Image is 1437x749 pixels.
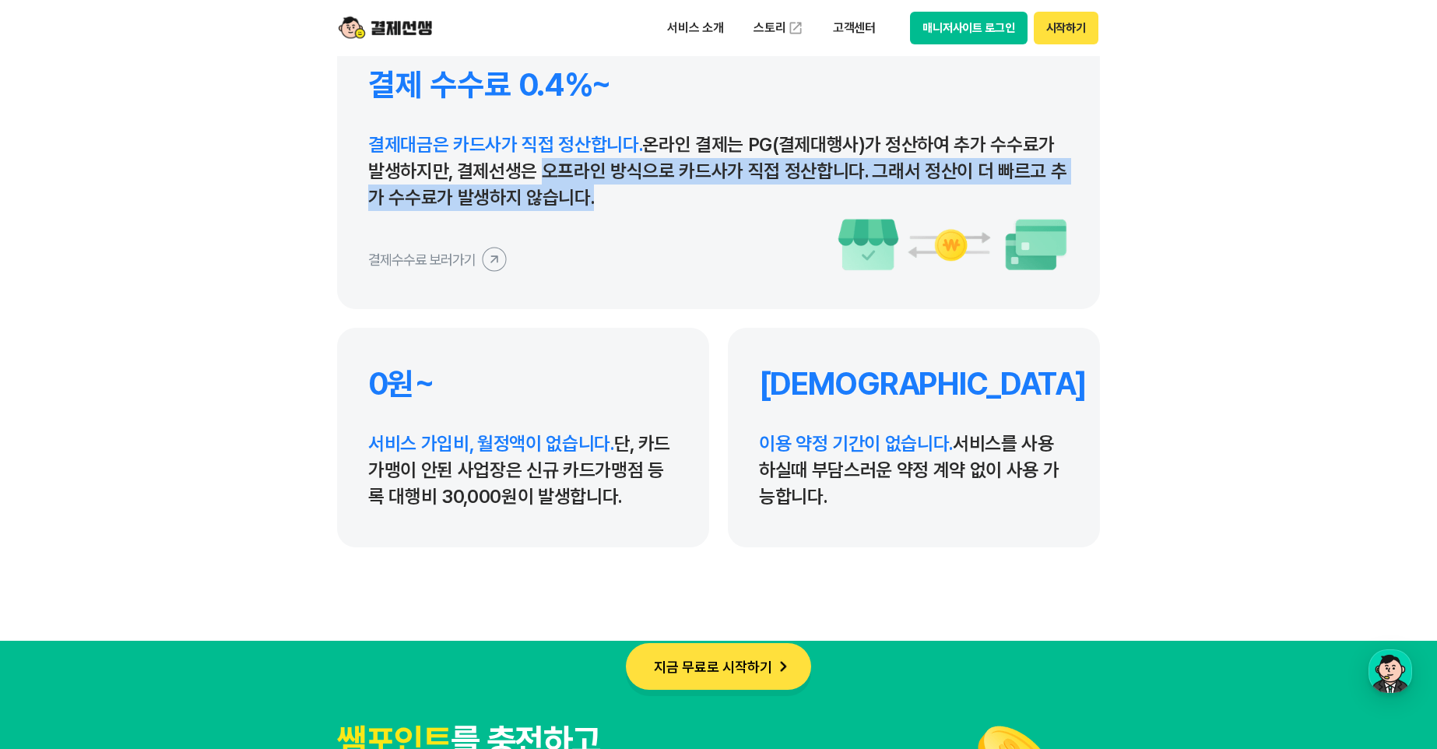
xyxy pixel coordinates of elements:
p: 온라인 결제는 PG(결제대행사)가 정산하여 추가 수수료가 발생하지만, 결제선생은 오프라인 방식으로 카드사가 직접 정산합니다. 그래서 정산이 더 빠르고 추가 수수료가 발생하지 ... [368,132,1069,211]
p: 고객센터 [822,14,887,42]
button: 시작하기 [1034,12,1098,44]
p: 단, 카드가맹이 안된 사업장은 신규 카드가맹점 등록 대행비 30,000원이 발생합니다. [368,431,678,510]
span: 이용 약정 기간이 없습니다. [759,432,953,455]
img: logo [339,13,432,43]
span: 결제대금은 카드사가 직접 정산합니다. [368,133,642,156]
p: 서비스 소개 [656,14,735,42]
button: 매니저사이트 로그인 [910,12,1028,44]
span: 서비스 가입비, 월정액이 없습니다. [368,432,614,455]
img: 외부 도메인 오픈 [788,20,803,36]
h4: [DEMOGRAPHIC_DATA] [759,365,1069,403]
h4: 결제 수수료 0.4%~ [368,66,1069,104]
p: 서비스를 사용하실때 부담스러운 약정 계약 없이 사용 가능합니다. [759,431,1069,510]
a: 설정 [201,494,299,533]
a: 스토리 [743,12,814,44]
span: 설정 [241,517,259,529]
h4: 0원~ [368,365,678,403]
a: 대화 [103,494,201,533]
img: 화살표 아이콘 [772,656,794,677]
span: 대화 [142,518,161,530]
span: 홈 [49,517,58,529]
button: 지금 무료로 시작하기 [626,643,811,690]
a: 홈 [5,494,103,533]
img: 수수료 이미지 [837,217,1069,272]
button: 결제수수료 보러가기 [368,247,507,272]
